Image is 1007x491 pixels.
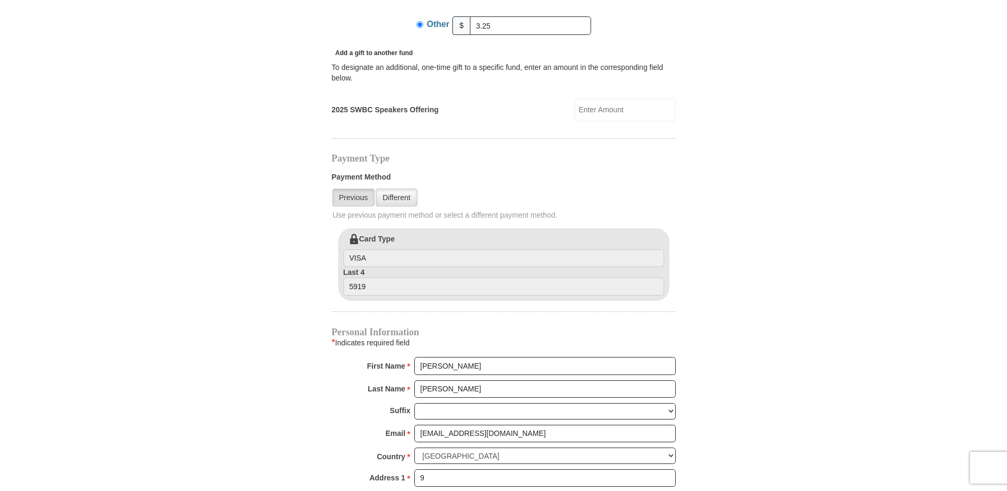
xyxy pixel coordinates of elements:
strong: Last Name [368,381,405,396]
span: $ [452,16,470,35]
label: Payment Method [332,172,676,188]
div: Indicates required field [332,336,676,349]
span: Add a gift to another fund [332,49,413,57]
input: Card Type [343,249,664,267]
input: Other Amount [470,16,591,35]
strong: First Name [367,359,405,373]
span: Other [427,20,450,29]
strong: Country [377,449,405,464]
strong: Address 1 [369,470,405,485]
input: Last 4 [343,278,664,296]
span: Use previous payment method or select a different payment method. [333,210,677,220]
label: Last 4 [343,267,664,296]
a: Previous [332,189,375,207]
label: Card Type [343,234,664,267]
strong: Suffix [390,403,411,418]
label: 2025 SWBC Speakers Offering [332,104,439,115]
h4: Personal Information [332,328,676,336]
strong: Email [386,426,405,441]
input: Enter Amount [575,99,676,121]
div: To designate an additional, one-time gift to a specific fund, enter an amount in the correspondin... [332,62,676,83]
a: Different [376,189,418,207]
h4: Payment Type [332,154,676,163]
